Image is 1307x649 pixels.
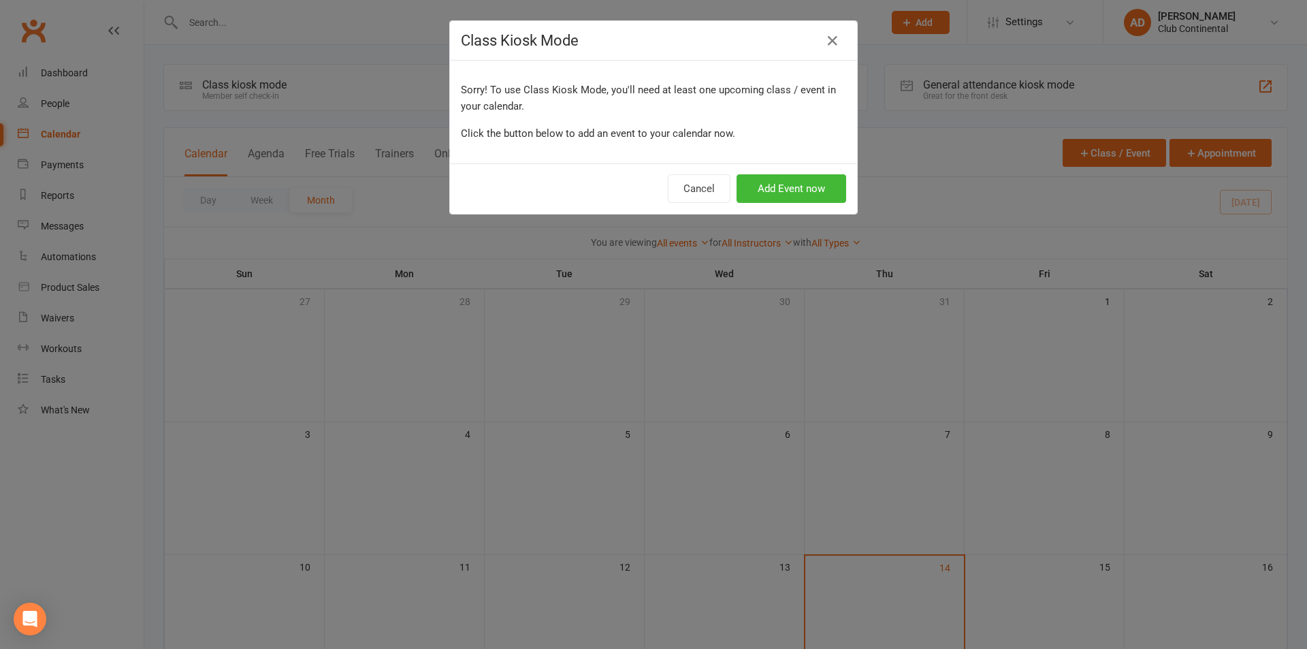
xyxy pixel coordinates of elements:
span: Click the button below to add an event to your calendar now. [461,127,735,140]
button: Add Event now [737,174,846,203]
div: Open Intercom Messenger [14,603,46,635]
button: Cancel [668,174,730,203]
h4: Class Kiosk Mode [461,32,846,49]
button: Close [822,30,843,52]
span: Sorry! To use Class Kiosk Mode, you'll need at least one upcoming class / event in your calendar. [461,84,836,112]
